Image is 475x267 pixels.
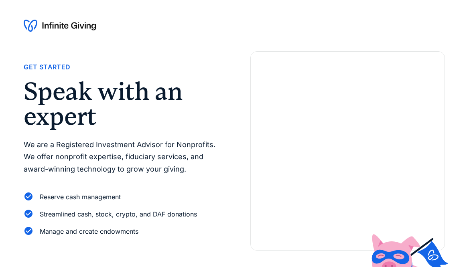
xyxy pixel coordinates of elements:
[40,209,197,220] div: Streamlined cash, stock, crypto, and DAF donations
[24,139,218,176] p: We are a Registered Investment Advisor for Nonprofits. We offer nonprofit expertise, fiduciary se...
[40,192,121,202] div: Reserve cash management
[264,77,432,237] iframe: Form 0
[24,62,70,73] div: Get Started
[24,79,218,129] h2: Speak with an expert
[40,226,138,237] div: Manage and create endowments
